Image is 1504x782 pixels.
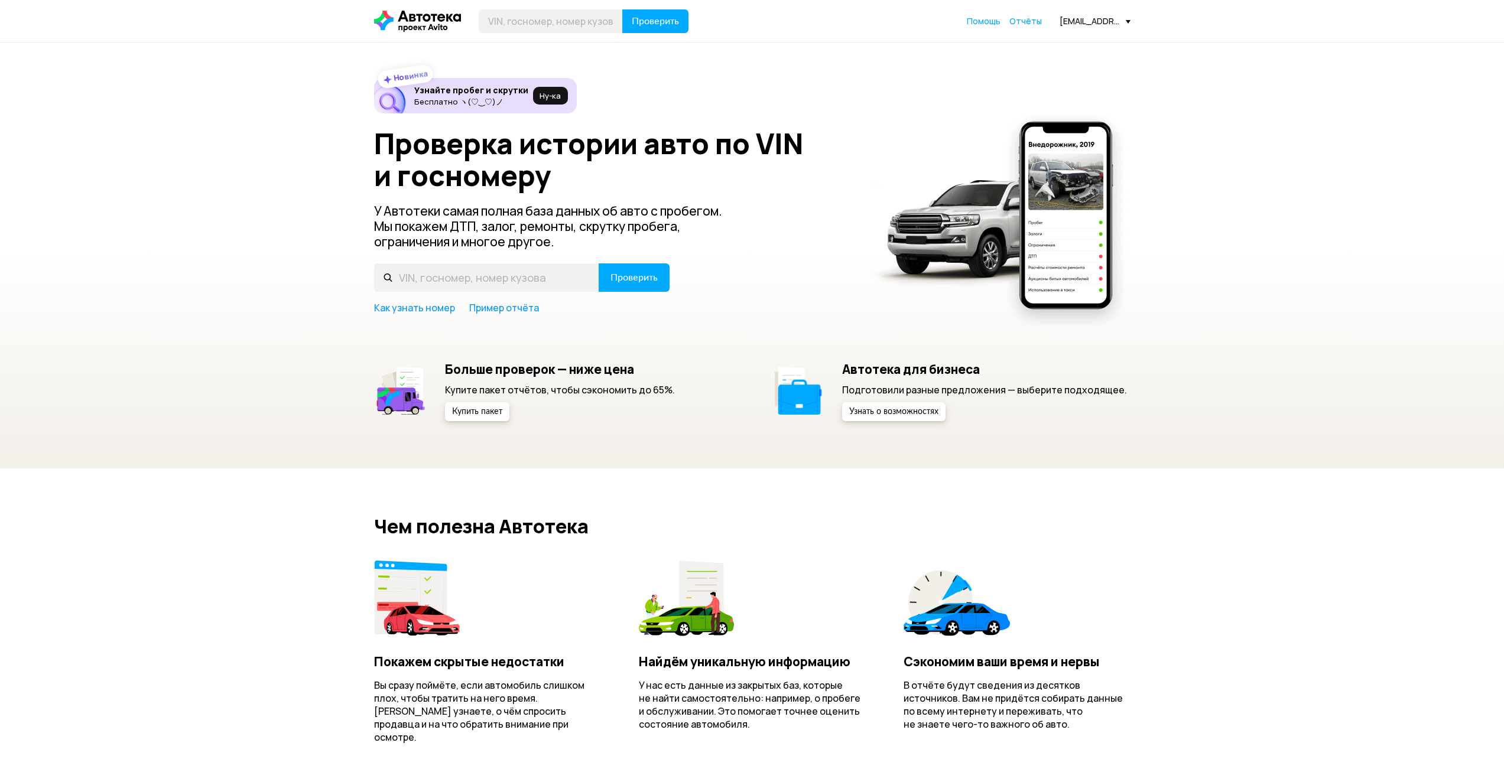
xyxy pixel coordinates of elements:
[374,301,455,314] a: Как узнать номер
[599,263,670,292] button: Проверить
[849,408,938,416] span: Узнать о возможностях
[374,203,742,249] p: У Автотеки самая полная база данных об авто с пробегом. Мы покажем ДТП, залог, ремонты, скрутку п...
[374,679,600,744] p: Вы сразу поймёте, если автомобиль слишком плох, чтобы тратить на него время. [PERSON_NAME] узнает...
[842,383,1127,396] p: Подготовили разные предложения — выберите подходящее.
[479,9,623,33] input: VIN, госномер, номер кузова
[374,654,600,669] h4: Покажем скрытые недостатки
[540,91,561,100] span: Ну‑ка
[374,128,855,191] h1: Проверка истории авто по VIN и госномеру
[445,383,675,396] p: Купите пакет отчётов, чтобы сэкономить до 65%.
[967,15,1000,27] a: Помощь
[610,273,658,282] span: Проверить
[374,263,599,292] input: VIN, госномер, номер кузова
[622,9,688,33] button: Проверить
[374,516,1131,537] h2: Чем полезна Автотека
[452,408,502,416] span: Купить пакет
[632,17,679,26] span: Проверить
[414,85,528,96] h6: Узнайте пробег и скрутки
[445,402,509,421] button: Купить пакет
[904,654,1130,669] h4: Сэкономим ваши время и нервы
[469,301,539,314] a: Пример отчёта
[1009,15,1042,27] a: Отчёты
[639,679,865,731] p: У нас есть данные из закрытых баз, которые не найти самостоятельно: например, о пробеге и обслужи...
[842,361,1127,377] h5: Автотека для бизнеса
[1060,15,1131,27] div: [EMAIL_ADDRESS][DOMAIN_NAME]
[392,68,428,83] strong: Новинка
[639,654,865,669] h4: Найдём уникальную информацию
[445,361,675,377] h5: Больше проверок — ниже цена
[842,402,946,421] button: Узнать о возможностях
[904,679,1130,731] p: В отчёте будут сведения из десятков источников. Вам не придётся собирать данные по всему интернет...
[414,97,528,106] p: Бесплатно ヽ(♡‿♡)ノ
